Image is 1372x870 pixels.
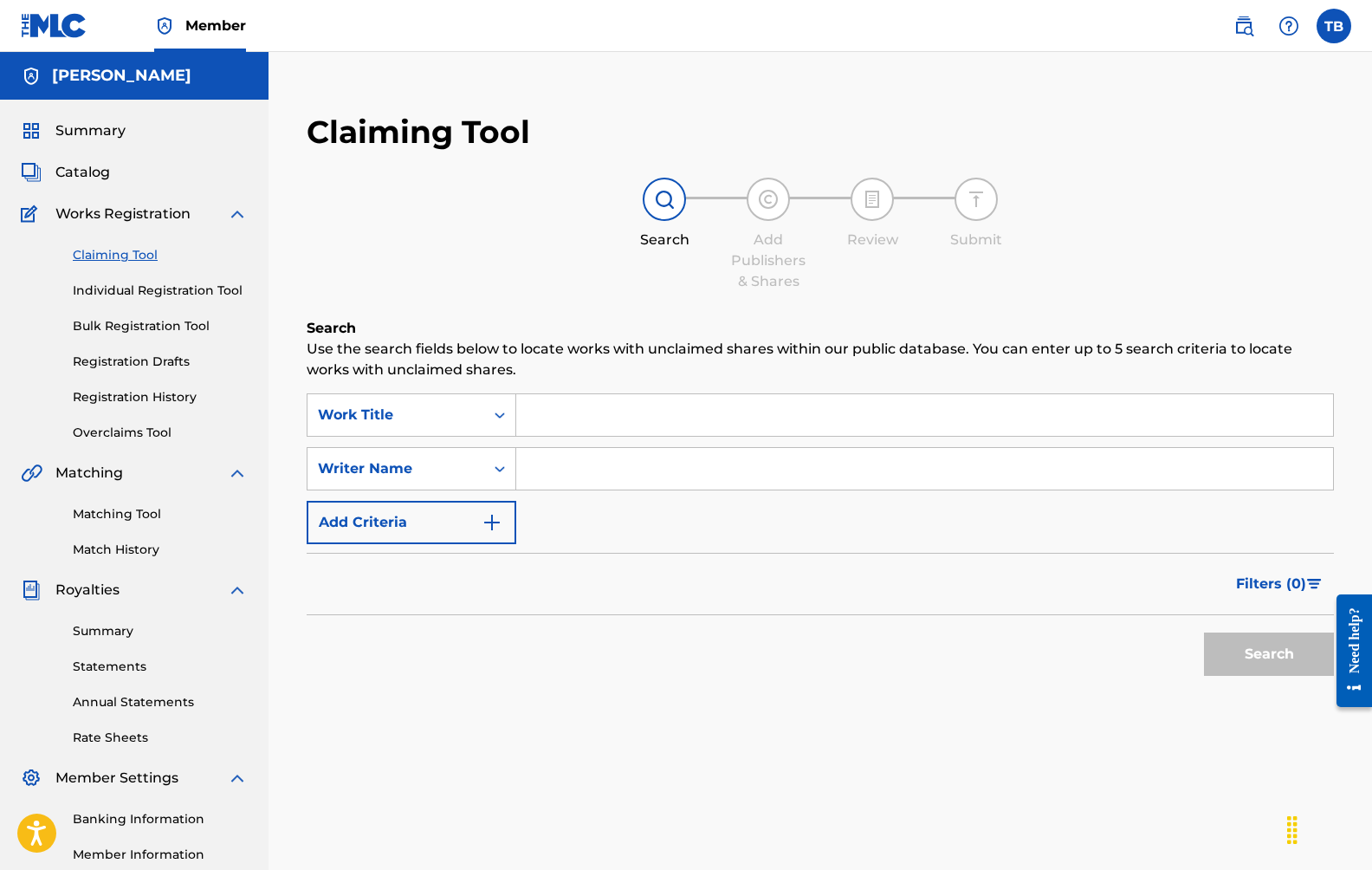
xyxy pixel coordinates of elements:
[621,230,708,250] div: Search
[21,768,42,789] img: Member Settings
[55,162,110,183] span: Catalog
[1307,579,1322,589] img: filter
[73,246,248,264] a: Claiming Tool
[307,318,1334,339] h6: Search
[758,189,779,210] img: step indicator icon for Add Publishers & Shares
[1233,16,1254,36] img: search
[227,768,248,789] img: expand
[933,230,1019,250] div: Submit
[21,463,42,484] img: Matching
[73,810,248,828] a: Banking Information
[1278,804,1306,856] div: Drag
[73,846,248,864] a: Member Information
[73,353,248,371] a: Registration Drafts
[318,405,474,425] div: Work Title
[154,16,175,36] img: Top Rightsholder
[21,162,42,183] img: Catalog
[73,622,248,640] a: Summary
[1236,574,1306,594] span: Filters ( 0 )
[73,693,248,711] a: Annual Statements
[1226,9,1261,43] a: Public Search
[185,16,246,36] span: Member
[1317,9,1351,43] div: User Menu
[55,580,120,601] span: Royalties
[1323,577,1372,725] iframe: Resource Center
[52,66,191,86] h5: Tony Bracey
[73,658,248,676] a: Statements
[55,120,126,141] span: Summary
[1285,787,1372,870] iframe: Chat Widget
[966,189,987,210] img: step indicator icon for Submit
[73,282,248,300] a: Individual Registration Tool
[307,501,516,544] button: Add Criteria
[829,230,916,250] div: Review
[73,388,248,406] a: Registration History
[21,120,42,141] img: Summary
[55,204,191,224] span: Works Registration
[73,729,248,747] a: Rate Sheets
[21,580,42,601] img: Royalties
[73,424,248,442] a: Overclaims Tool
[73,541,248,559] a: Match History
[227,463,248,484] img: expand
[862,189,883,210] img: step indicator icon for Review
[21,204,43,224] img: Works Registration
[21,162,110,183] a: CatalogCatalog
[1272,9,1306,43] div: Help
[227,204,248,224] img: expand
[227,580,248,601] img: expand
[725,230,812,292] div: Add Publishers & Shares
[21,13,87,38] img: MLC Logo
[1278,16,1299,36] img: help
[55,768,178,789] span: Member Settings
[21,120,126,141] a: SummarySummary
[1226,562,1334,606] button: Filters (0)
[307,339,1334,380] p: Use the search fields below to locate works with unclaimed shares within our public database. You...
[73,317,248,335] a: Bulk Registration Tool
[482,512,502,533] img: 9d2ae6d4665cec9f34b9.svg
[307,393,1334,685] form: Search Form
[318,458,474,479] div: Writer Name
[73,505,248,523] a: Matching Tool
[21,66,42,87] img: Accounts
[307,113,530,152] h2: Claiming Tool
[55,463,123,484] span: Matching
[654,189,675,210] img: step indicator icon for Search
